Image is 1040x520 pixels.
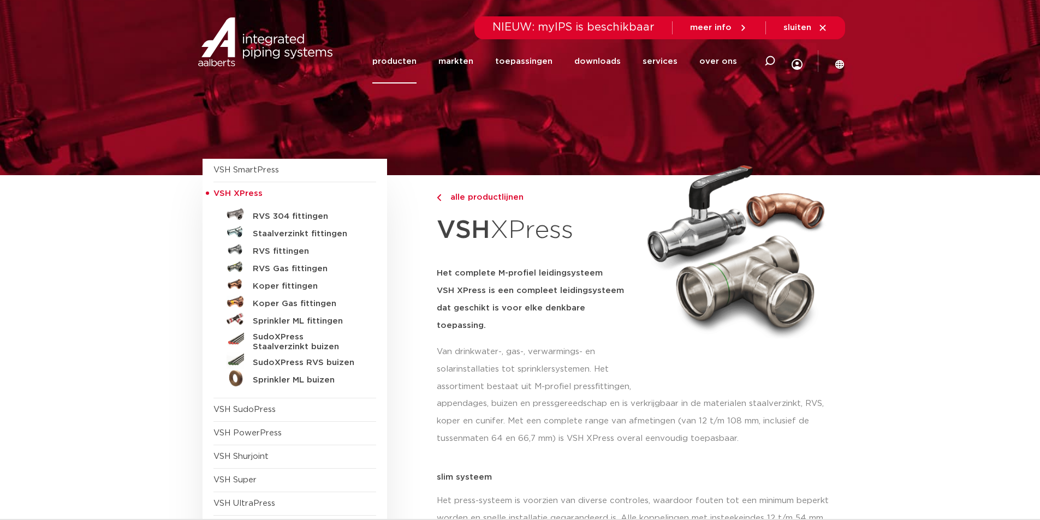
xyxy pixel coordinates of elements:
[213,429,282,437] a: VSH PowerPress
[213,328,376,352] a: SudoXPress Staalverzinkt buizen
[253,316,361,326] h5: Sprinkler ML fittingen
[495,39,552,83] a: toepassingen
[437,194,441,201] img: chevron-right.svg
[792,36,803,87] div: my IPS
[213,166,279,174] a: VSH SmartPress
[213,499,275,507] a: VSH UltraPress
[213,452,269,461] a: VSH Shurjoint
[253,332,361,352] h5: SudoXPress Staalverzinkt buizen
[253,212,361,222] h5: RVS 304 fittingen
[437,395,838,447] p: appendages, buizen en pressgereedschap en is verkrijgbaar in de materialen staalverzinkt, RVS, ko...
[437,191,634,204] a: alle productlijnen
[437,265,634,334] h5: Het complete M-profiel leidingsysteem VSH XPress is een compleet leidingsysteem dat geschikt is v...
[253,264,361,274] h5: RVS Gas fittingen
[213,369,376,387] a: Sprinkler ML buizen
[437,343,634,396] p: Van drinkwater-, gas-, verwarmings- en solarinstallaties tot sprinklersystemen. Het assortiment b...
[783,23,828,33] a: sluiten
[643,39,678,83] a: services
[253,247,361,256] h5: RVS fittingen
[699,39,737,83] a: over ons
[213,241,376,258] a: RVS fittingen
[213,258,376,276] a: RVS Gas fittingen
[213,476,257,484] a: VSH Super
[213,405,276,414] a: VSH SudoPress
[372,39,737,83] nav: Menu
[213,352,376,369] a: SudoXPress RVS buizen
[437,473,838,481] p: slim systeem
[213,276,376,293] a: Koper fittingen
[574,39,621,83] a: downloads
[213,223,376,241] a: Staalverzinkt fittingen
[253,358,361,368] h5: SudoXPress RVS buizen
[213,189,263,198] span: VSH XPress
[492,22,655,33] span: NIEUW: myIPS is beschikbaar
[444,193,524,201] span: alle productlijnen
[690,23,748,33] a: meer info
[213,293,376,310] a: Koper Gas fittingen
[372,39,417,83] a: producten
[437,210,634,252] h1: XPress
[253,229,361,239] h5: Staalverzinkt fittingen
[213,206,376,223] a: RVS 304 fittingen
[438,39,473,83] a: markten
[253,299,361,309] h5: Koper Gas fittingen
[690,23,732,32] span: meer info
[213,310,376,328] a: Sprinkler ML fittingen
[253,375,361,385] h5: Sprinkler ML buizen
[253,282,361,291] h5: Koper fittingen
[783,23,811,32] span: sluiten
[437,218,490,243] strong: VSH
